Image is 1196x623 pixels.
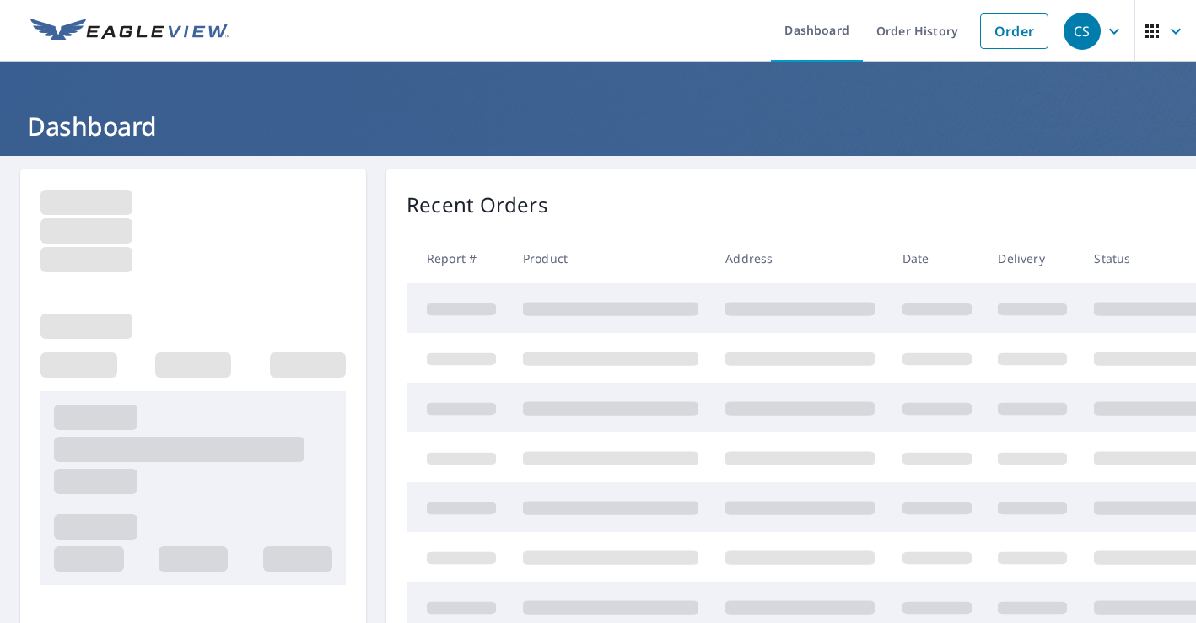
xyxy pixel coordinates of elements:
a: Order [980,13,1048,49]
th: Delivery [984,234,1080,283]
p: Recent Orders [407,190,548,220]
h1: Dashboard [20,109,1176,143]
th: Product [509,234,712,283]
img: EV Logo [30,19,229,44]
div: CS [1064,13,1101,50]
th: Date [889,234,985,283]
th: Address [712,234,888,283]
th: Report # [407,234,509,283]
